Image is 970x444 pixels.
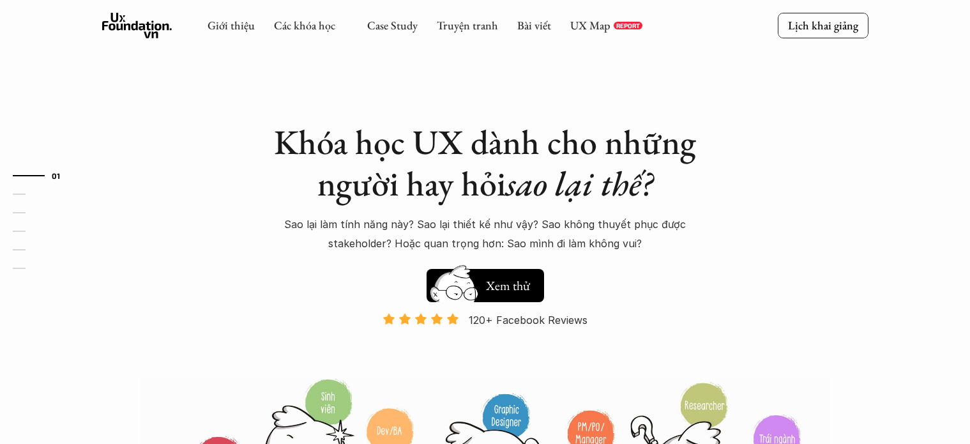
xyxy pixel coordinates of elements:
a: Giới thiệu [208,18,255,33]
a: Bài viết [517,18,551,33]
p: Lịch khai giảng [788,18,858,33]
em: sao lại thế? [506,161,653,206]
p: Sao lại làm tính năng này? Sao lại thiết kế như vậy? Sao không thuyết phục được stakeholder? Hoặc... [262,215,709,254]
a: Lịch khai giảng [778,13,868,38]
a: Các khóa học [274,18,335,33]
p: REPORT [616,22,640,29]
h1: Khóa học UX dành cho những người hay hỏi [262,121,709,204]
a: UX Map [570,18,610,33]
h5: Xem thử [484,277,531,295]
a: 01 [13,168,73,183]
a: Truyện tranh [437,18,498,33]
a: Xem thử [427,263,544,302]
p: 120+ Facebook Reviews [469,310,587,330]
a: 120+ Facebook Reviews [372,312,599,377]
strong: 01 [52,171,61,180]
a: Case Study [367,18,418,33]
a: REPORT [614,22,642,29]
